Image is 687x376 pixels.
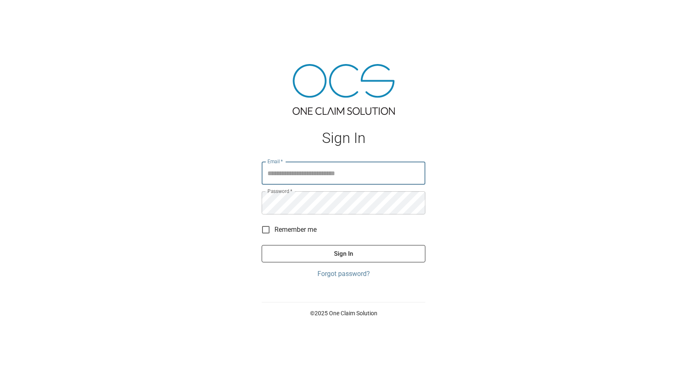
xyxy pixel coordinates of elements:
label: Email [267,158,283,165]
img: ocs-logo-tra.png [293,64,395,115]
p: © 2025 One Claim Solution [262,309,425,317]
a: Forgot password? [262,269,425,279]
label: Password [267,188,292,195]
h1: Sign In [262,130,425,147]
img: ocs-logo-white-transparent.png [10,5,43,21]
button: Sign In [262,245,425,262]
span: Remember me [274,225,317,235]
